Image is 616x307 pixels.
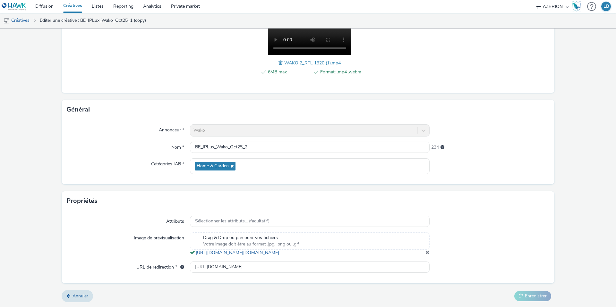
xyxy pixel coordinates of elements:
[514,291,551,301] button: Enregistrer
[37,13,149,28] a: Editer une créative : BE_IPLux_Wako_Oct25_1 (copy)
[195,219,269,224] span: Sélectionner les attributs... (facultatif)
[203,241,299,247] span: Votre image doit être au format .jpg, .png ou .gif
[268,68,309,76] span: 6MB max
[284,60,341,66] span: WAKO 2_RTL 1920 (1).mp4
[169,142,187,151] label: Nom *
[66,196,98,206] h3: Propriétés
[3,18,10,24] img: mobile
[441,144,444,151] div: 255 caractères maximum
[572,1,584,12] a: Hawk Academy
[164,216,187,225] label: Attributs
[73,293,88,299] span: Annuler
[572,1,581,12] img: Hawk Academy
[431,144,439,151] span: 234
[190,261,430,273] input: url...
[525,293,547,299] span: Enregistrer
[134,261,187,270] label: URL de redirection *
[197,163,229,169] span: Home & Garden
[203,235,299,241] span: Drag & Drop ou parcourir vos fichiers.
[177,264,184,270] div: L'URL de redirection sera utilisée comme URL de validation avec certains SSP et ce sera l'URL de ...
[149,158,187,167] label: Catégories IAB *
[66,105,90,114] h3: Général
[320,68,361,76] span: Format: .mp4 .webm
[156,124,187,133] label: Annonceur *
[603,2,609,11] div: LB
[190,142,430,153] input: Nom
[196,250,282,256] a: [URL][DOMAIN_NAME][DOMAIN_NAME]
[62,290,93,302] a: Annuler
[131,232,187,241] label: Image de prévisualisation
[2,3,26,11] img: undefined Logo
